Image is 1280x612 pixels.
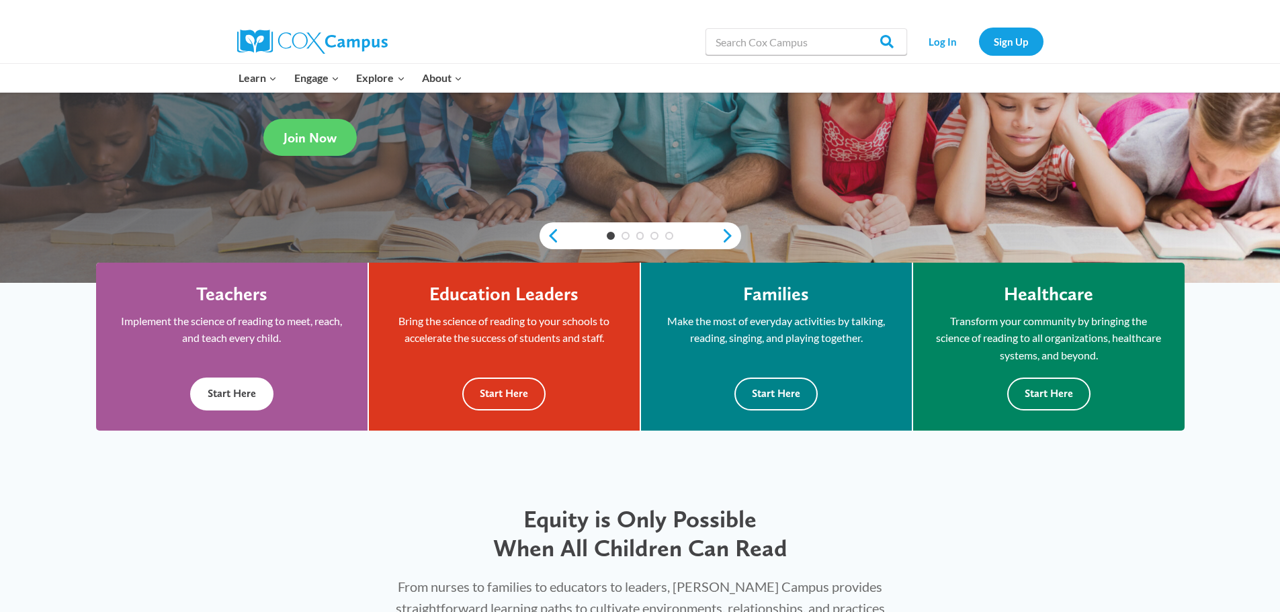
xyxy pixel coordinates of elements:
nav: Secondary Navigation [914,28,1043,55]
button: Child menu of Engage [286,64,348,92]
span: Equity is Only Possible When All Children Can Read [493,505,787,562]
a: next [721,228,741,244]
a: Log In [914,28,972,55]
a: 4 [650,232,658,240]
button: Start Here [462,378,546,410]
nav: Primary Navigation [230,64,471,92]
button: Start Here [1007,378,1091,410]
a: Families Make the most of everyday activities by talking, reading, singing, and playing together.... [641,263,912,431]
input: Search Cox Campus [706,28,907,55]
button: Child menu of About [413,64,471,92]
h4: Education Leaders [429,283,579,306]
a: 1 [607,232,615,240]
a: Teachers Implement the science of reading to meet, reach, and teach every child. Start Here [96,263,368,431]
p: Make the most of everyday activities by talking, reading, singing, and playing together. [661,312,892,347]
img: Cox Campus [237,30,388,54]
p: Implement the science of reading to meet, reach, and teach every child. [116,312,347,347]
a: Healthcare Transform your community by bringing the science of reading to all organizations, heal... [913,263,1185,431]
button: Start Here [190,378,273,410]
button: Child menu of Explore [348,64,414,92]
a: Education Leaders Bring the science of reading to your schools to accelerate the success of stude... [369,263,640,431]
span: Join Now [284,130,337,146]
a: 2 [622,232,630,240]
h4: Healthcare [1004,283,1093,306]
h4: Teachers [196,283,267,306]
button: Child menu of Learn [230,64,286,92]
a: Join Now [263,119,357,156]
p: Bring the science of reading to your schools to accelerate the success of students and staff. [389,312,620,347]
a: 3 [636,232,644,240]
div: content slider buttons [540,222,741,249]
h4: Families [743,283,809,306]
a: previous [540,228,560,244]
button: Start Here [734,378,818,410]
p: Transform your community by bringing the science of reading to all organizations, healthcare syst... [933,312,1164,364]
a: Sign Up [979,28,1043,55]
a: 5 [665,232,673,240]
